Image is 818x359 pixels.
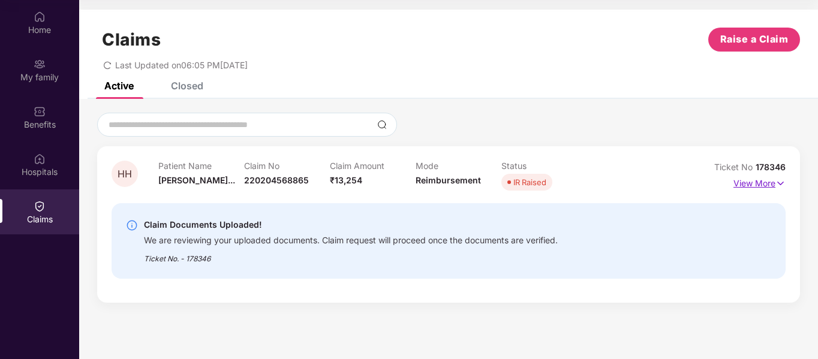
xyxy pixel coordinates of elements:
[416,175,481,185] span: Reimbursement
[330,175,362,185] span: ₹13,254
[714,162,756,172] span: Ticket No
[126,219,138,231] img: svg+xml;base64,PHN2ZyBpZD0iSW5mby0yMHgyMCIgeG1sbnM9Imh0dHA6Ly93d3cudzMub3JnLzIwMDAvc3ZnIiB3aWR0aD...
[144,232,558,246] div: We are reviewing your uploaded documents. Claim request will proceed once the documents are verif...
[756,162,786,172] span: 178346
[34,153,46,165] img: svg+xml;base64,PHN2ZyBpZD0iSG9zcGl0YWxzIiB4bWxucz0iaHR0cDovL3d3dy53My5vcmcvMjAwMC9zdmciIHdpZHRoPS...
[501,161,587,171] p: Status
[708,28,800,52] button: Raise a Claim
[158,161,244,171] p: Patient Name
[144,218,558,232] div: Claim Documents Uploaded!
[144,246,558,264] div: Ticket No. - 178346
[244,161,330,171] p: Claim No
[775,177,786,190] img: svg+xml;base64,PHN2ZyB4bWxucz0iaHR0cDovL3d3dy53My5vcmcvMjAwMC9zdmciIHdpZHRoPSIxNyIgaGVpZ2h0PSIxNy...
[115,60,248,70] span: Last Updated on 06:05 PM[DATE]
[34,105,46,117] img: svg+xml;base64,PHN2ZyBpZD0iQmVuZWZpdHMiIHhtbG5zPSJodHRwOi8vd3d3LnczLm9yZy8yMDAwL3N2ZyIgd2lkdGg9Ij...
[733,174,786,190] p: View More
[171,80,203,92] div: Closed
[158,175,235,185] span: [PERSON_NAME]...
[416,161,501,171] p: Mode
[720,32,789,47] span: Raise a Claim
[102,29,161,50] h1: Claims
[34,11,46,23] img: svg+xml;base64,PHN2ZyBpZD0iSG9tZSIgeG1sbnM9Imh0dHA6Ly93d3cudzMub3JnLzIwMDAvc3ZnIiB3aWR0aD0iMjAiIG...
[104,80,134,92] div: Active
[118,169,132,179] span: HH
[34,58,46,70] img: svg+xml;base64,PHN2ZyB3aWR0aD0iMjAiIGhlaWdodD0iMjAiIHZpZXdCb3g9IjAgMCAyMCAyMCIgZmlsbD0ibm9uZSIgeG...
[513,176,546,188] div: IR Raised
[244,175,309,185] span: 220204568865
[330,161,416,171] p: Claim Amount
[103,60,112,70] span: redo
[377,120,387,129] img: svg+xml;base64,PHN2ZyBpZD0iU2VhcmNoLTMyeDMyIiB4bWxucz0iaHR0cDovL3d3dy53My5vcmcvMjAwMC9zdmciIHdpZH...
[34,200,46,212] img: svg+xml;base64,PHN2ZyBpZD0iQ2xhaW0iIHhtbG5zPSJodHRwOi8vd3d3LnczLm9yZy8yMDAwL3N2ZyIgd2lkdGg9IjIwIi...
